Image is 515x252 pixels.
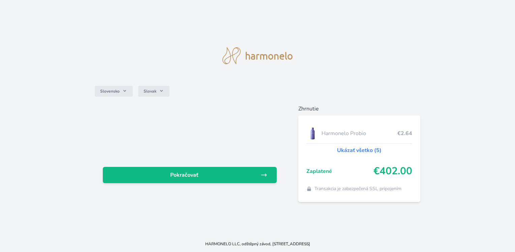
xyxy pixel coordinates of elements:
[95,86,133,97] button: Slovensko
[298,105,420,113] h6: Zhrnutie
[103,167,276,183] a: Pokračovať
[337,146,382,154] a: Ukázať všetko (5)
[322,129,397,137] span: Harmonelo Probio
[306,125,319,142] img: CLEAN_PROBIO_se_stinem_x-lo.jpg
[144,89,156,94] span: Slovak
[138,86,170,97] button: Slovak
[222,47,293,64] img: logo.svg
[397,129,412,137] span: €2.64
[373,165,412,177] span: €402.00
[108,171,260,179] span: Pokračovať
[100,89,120,94] span: Slovensko
[314,185,401,192] span: Transakcia je zabezpečená SSL pripojením
[306,167,373,175] span: Zaplatené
